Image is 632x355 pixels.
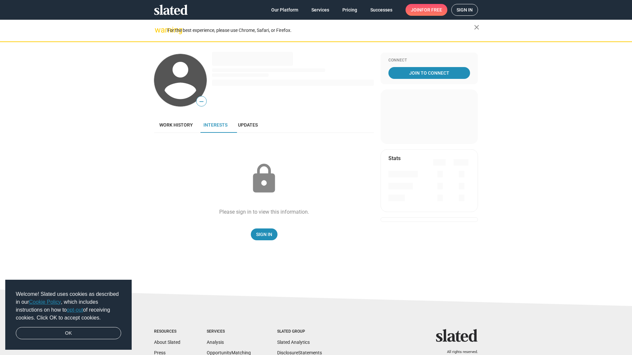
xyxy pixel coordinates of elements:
a: Analysis [207,340,224,345]
span: — [197,97,206,106]
mat-card-title: Stats [388,155,401,162]
a: Sign in [451,4,478,16]
a: Successes [365,4,398,16]
a: opt-out [67,307,83,313]
a: Cookie Policy [29,299,61,305]
div: For the best experience, please use Chrome, Safari, or Firefox. [167,26,474,35]
div: Please sign in to view this information. [219,208,309,215]
span: Work history [159,122,193,128]
a: Pricing [337,4,362,16]
span: Updates [238,122,258,128]
span: Sign in [457,4,473,15]
div: Resources [154,329,180,334]
span: Welcome! Slated uses cookies as described in our , which includes instructions on how to of recei... [16,290,121,322]
span: Pricing [342,4,357,16]
span: Services [311,4,329,16]
span: Interests [203,122,227,128]
mat-icon: lock [248,162,280,195]
a: About Slated [154,340,180,345]
a: Updates [233,117,263,133]
a: Our Platform [266,4,303,16]
a: Work history [154,117,198,133]
a: dismiss cookie message [16,327,121,340]
a: Join To Connect [388,67,470,79]
a: Sign In [251,228,277,240]
div: Connect [388,58,470,63]
mat-icon: close [473,23,481,31]
div: Slated Group [277,329,322,334]
a: Joinfor free [406,4,447,16]
div: cookieconsent [5,280,132,350]
span: Successes [370,4,392,16]
span: Our Platform [271,4,298,16]
span: Join [411,4,442,16]
a: Services [306,4,334,16]
span: Sign In [256,228,272,240]
span: Join To Connect [390,67,469,79]
div: Services [207,329,251,334]
a: Interests [198,117,233,133]
a: Slated Analytics [277,340,310,345]
span: for free [421,4,442,16]
mat-icon: warning [155,26,163,34]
